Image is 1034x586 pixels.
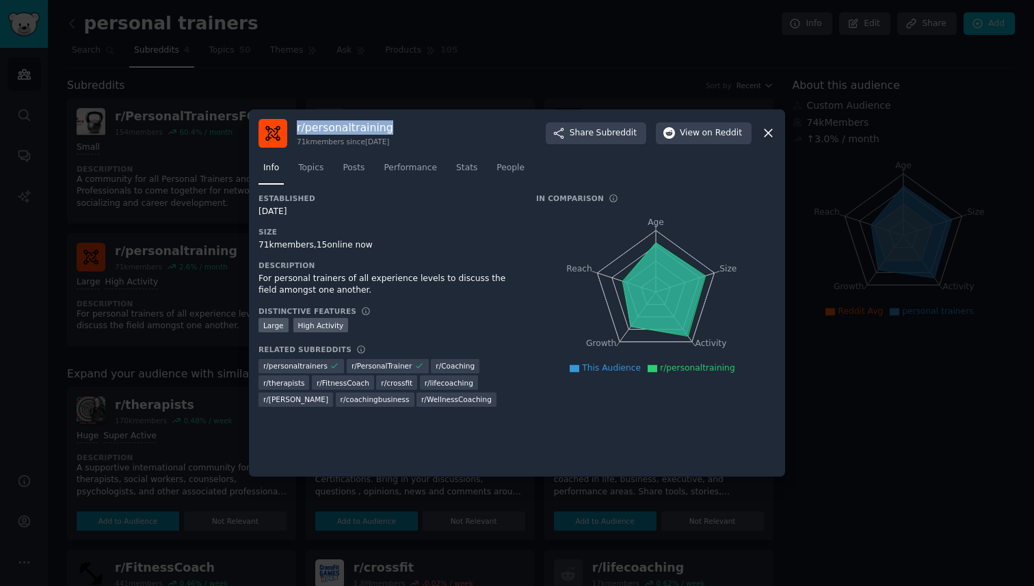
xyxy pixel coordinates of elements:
span: r/ FitnessCoach [317,378,369,388]
span: r/ lifecoaching [425,378,473,388]
h3: Distinctive Features [258,306,356,316]
span: Share [570,127,637,139]
a: Info [258,157,284,185]
tspan: Activity [695,338,727,348]
div: Large [258,318,289,332]
span: Posts [343,162,364,174]
span: on Reddit [702,127,742,139]
a: People [492,157,529,185]
span: Performance [384,162,437,174]
div: [DATE] [258,206,517,218]
a: Performance [379,157,442,185]
div: High Activity [293,318,349,332]
tspan: Reach [566,263,592,273]
span: r/ personaltrainers [263,361,328,371]
tspan: Growth [586,338,616,348]
div: 71k members since [DATE] [297,137,393,146]
div: 71k members, 15 online now [258,239,517,252]
h3: In Comparison [536,194,604,203]
a: Posts [338,157,369,185]
span: This Audience [582,363,641,373]
span: People [496,162,525,174]
a: Stats [451,157,482,185]
span: Topics [298,162,323,174]
span: r/ therapists [263,378,304,388]
button: Viewon Reddit [656,122,752,144]
span: r/ WellnessCoaching [421,395,492,404]
a: Topics [293,157,328,185]
span: Stats [456,162,477,174]
span: r/ [PERSON_NAME] [263,395,328,404]
span: r/ crossfit [381,378,412,388]
button: ShareSubreddit [546,122,646,144]
span: r/personaltraining [660,363,735,373]
span: r/ coachingbusiness [341,395,410,404]
span: View [680,127,742,139]
h3: Established [258,194,517,203]
img: personaltraining [258,119,287,148]
span: Info [263,162,279,174]
h3: Description [258,261,517,270]
h3: Size [258,227,517,237]
span: r/ Coaching [436,361,475,371]
tspan: Age [648,217,664,227]
h3: r/ personaltraining [297,120,393,135]
tspan: Size [719,263,737,273]
h3: Related Subreddits [258,345,352,354]
span: Subreddit [596,127,637,139]
span: r/ PersonalTrainer [352,361,412,371]
div: For personal trainers of all experience levels to discuss the field amongst one another. [258,273,517,297]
